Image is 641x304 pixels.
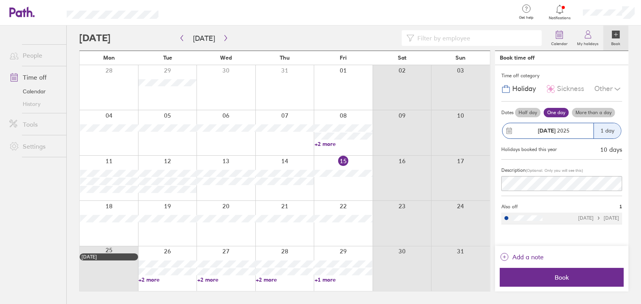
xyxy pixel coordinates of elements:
span: (Optional. Only you will see this) [526,168,583,173]
button: Add a note [500,251,544,263]
button: [DATE] 20251 day [501,119,622,143]
span: Notifications [547,16,573,20]
a: Calendar [546,25,572,51]
a: +2 more [197,276,255,283]
span: Book [505,274,618,281]
a: My holidays [572,25,603,51]
span: 1 [619,204,622,209]
div: [DATE] [DATE] [578,215,619,221]
label: One day [544,108,569,117]
a: +2 more [315,140,372,147]
a: Tools [3,117,66,132]
span: Also off [501,204,518,209]
span: Holiday [512,85,536,93]
strong: [DATE] [538,127,556,134]
label: My holidays [572,39,603,46]
button: [DATE] [187,32,221,45]
a: +1 more [315,276,372,283]
span: Thu [280,55,290,61]
span: 2025 [538,127,570,134]
a: History [3,98,66,110]
div: Book time off [500,55,535,61]
a: Calendar [3,85,66,98]
span: Fri [340,55,347,61]
span: Mon [103,55,115,61]
a: Settings [3,138,66,154]
a: Time off [3,69,66,85]
span: Dates [501,110,514,115]
span: Tue [163,55,172,61]
label: More than a day [572,108,615,117]
span: Sun [455,55,466,61]
a: People [3,47,66,63]
a: +2 more [138,276,196,283]
div: Time off category [501,70,622,82]
a: Book [603,25,628,51]
label: Calendar [546,39,572,46]
div: Holidays booked this year [501,147,557,152]
span: Description [501,167,526,173]
input: Filter by employee [414,31,537,46]
div: 10 days [600,146,622,153]
div: 1 day [594,123,621,138]
span: Get help [514,15,539,20]
label: Book [607,39,625,46]
span: Wed [220,55,232,61]
span: Add a note [512,251,544,263]
a: +2 more [256,276,313,283]
span: Sickness [557,85,584,93]
button: Book [500,268,624,287]
div: [DATE] [82,254,136,260]
label: Half day [515,108,541,117]
a: Notifications [547,4,573,20]
div: Other [594,82,622,96]
span: Sat [398,55,406,61]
